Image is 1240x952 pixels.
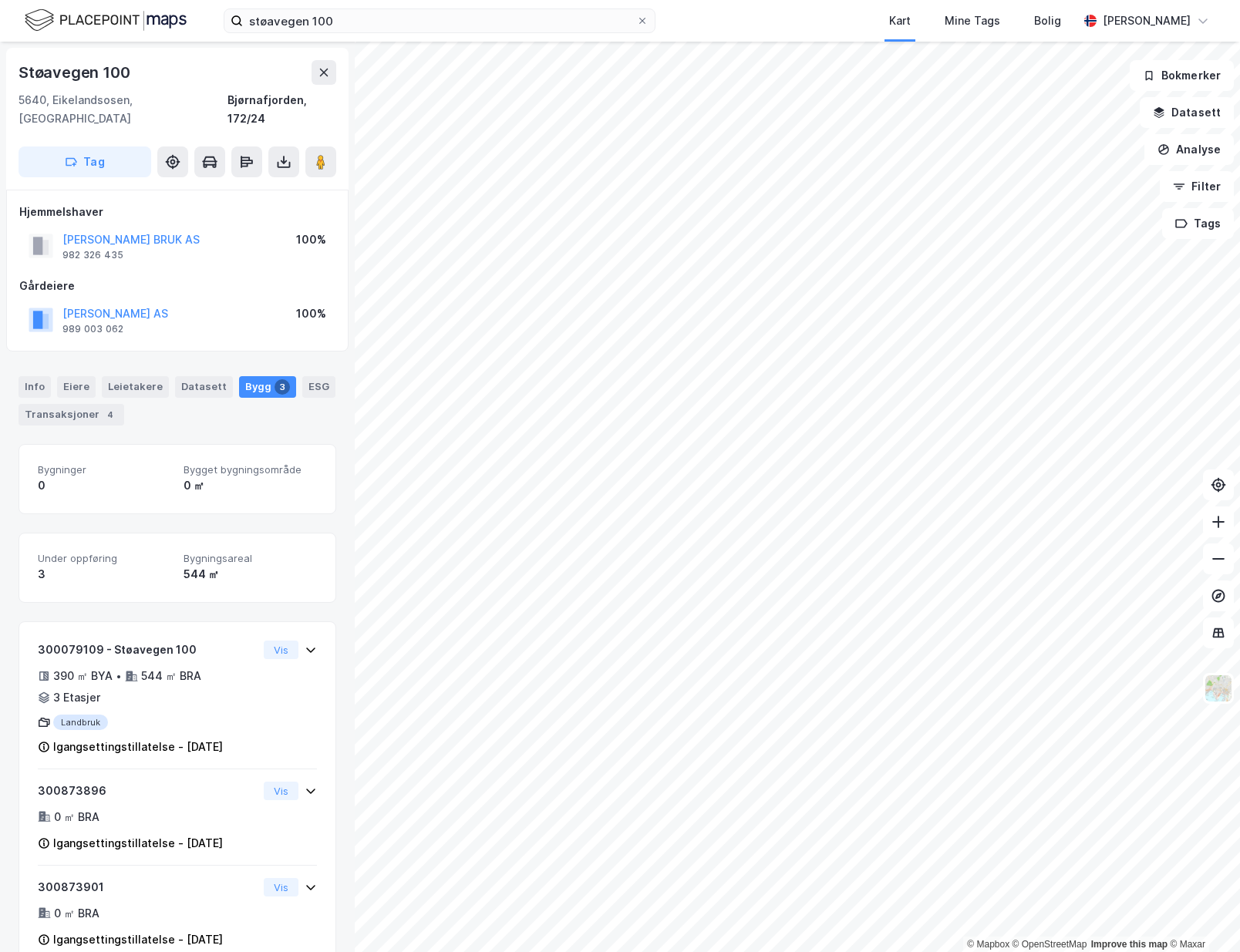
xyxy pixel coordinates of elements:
[184,565,317,584] div: 544 ㎡
[264,641,298,659] button: Vis
[184,463,317,476] span: Bygget bygningsområde
[62,249,123,261] div: 982 326 435
[53,688,100,707] div: 3 Etasjer
[19,91,227,128] div: 5640, Eikelandsosen, [GEOGRAPHIC_DATA]
[54,904,99,923] div: 0 ㎡ BRA
[275,379,290,395] div: 3
[38,878,258,896] div: 300873901
[19,376,51,398] div: Info
[38,565,171,584] div: 3
[38,552,171,565] span: Under oppføring
[889,12,911,30] div: Kart
[53,930,223,949] div: Igangsettingstillatelse - [DATE]
[264,878,298,896] button: Vis
[19,404,124,426] div: Transaksjoner
[19,203,335,221] div: Hjemmelshaver
[102,376,169,398] div: Leietakere
[19,60,133,85] div: Støavegen 100
[1103,12,1191,30] div: [PERSON_NAME]
[38,782,258,800] div: 300873896
[53,667,113,685] div: 390 ㎡ BYA
[175,376,233,398] div: Datasett
[1091,939,1168,950] a: Improve this map
[141,667,201,685] div: 544 ㎡ BRA
[296,230,326,249] div: 100%
[945,12,1000,30] div: Mine Tags
[296,304,326,323] div: 100%
[19,277,335,295] div: Gårdeiere
[53,738,223,756] div: Igangsettingstillatelse - [DATE]
[1130,60,1234,91] button: Bokmerker
[25,7,187,34] img: logo.f888ab2527a4732fd821a326f86c7f29.svg
[1162,208,1234,239] button: Tags
[1163,878,1240,952] div: Kontrollprogram for chat
[19,146,151,177] button: Tag
[54,808,99,826] div: 0 ㎡ BRA
[264,782,298,800] button: Vis
[53,834,223,853] div: Igangsettingstillatelse - [DATE]
[1160,171,1234,202] button: Filter
[62,323,123,335] div: 989 003 062
[1034,12,1061,30] div: Bolig
[184,552,317,565] span: Bygningsareal
[243,9,636,32] input: Søk på adresse, matrikkel, gårdeiere, leietakere eller personer
[103,407,118,422] div: 4
[116,670,122,682] div: •
[1140,97,1234,128] button: Datasett
[1144,134,1234,165] button: Analyse
[57,376,96,398] div: Eiere
[38,463,171,476] span: Bygninger
[38,641,258,659] div: 300079109 - Støavegen 100
[1204,674,1233,703] img: Z
[967,939,1009,950] a: Mapbox
[184,476,317,495] div: 0 ㎡
[1163,878,1240,952] iframe: Chat Widget
[38,476,171,495] div: 0
[227,91,336,128] div: Bjørnafjorden, 172/24
[239,376,296,398] div: Bygg
[1013,939,1087,950] a: OpenStreetMap
[302,376,335,398] div: ESG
